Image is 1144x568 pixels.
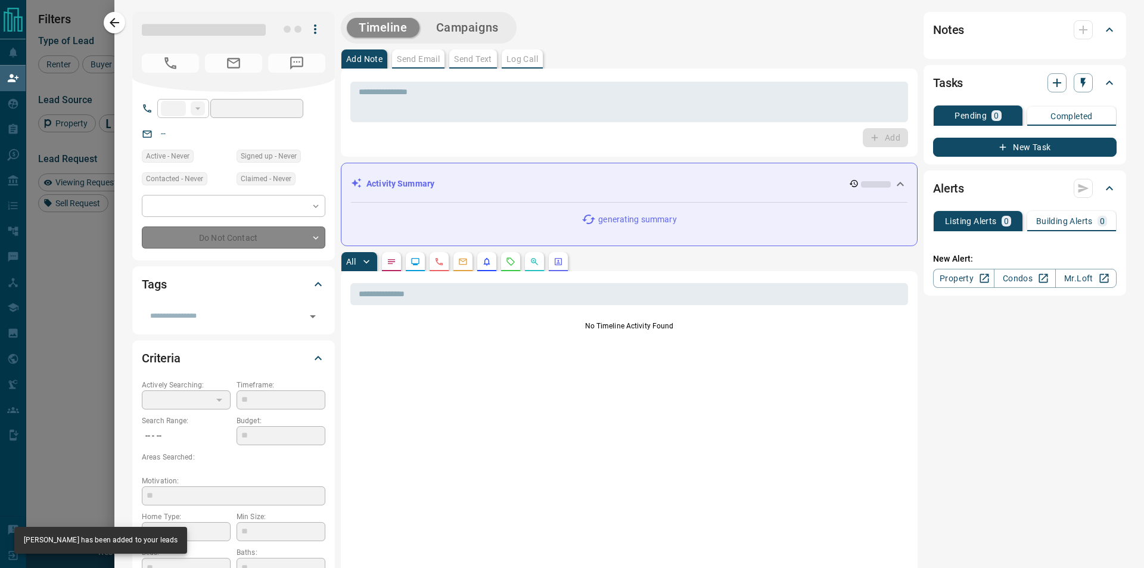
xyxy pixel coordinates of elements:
p: Pending [955,111,987,120]
div: [PERSON_NAME] has been added to your leads [24,530,178,550]
p: 0 [994,111,999,120]
span: No Number [268,54,325,73]
span: Claimed - Never [241,173,291,185]
div: Do Not Contact [142,226,325,249]
p: 0 [1004,217,1009,225]
svg: Calls [434,257,444,266]
p: Motivation: [142,476,325,486]
svg: Agent Actions [554,257,563,266]
p: All [346,257,356,266]
span: Signed up - Never [241,150,297,162]
p: Budget: [237,415,325,426]
svg: Opportunities [530,257,539,266]
div: Tags [142,270,325,299]
div: Alerts [933,174,1117,203]
div: Notes [933,15,1117,44]
p: -- - -- [142,426,231,446]
a: -- [161,129,166,138]
svg: Listing Alerts [482,257,492,266]
svg: Emails [458,257,468,266]
p: New Alert: [933,253,1117,265]
div: Criteria [142,344,325,373]
button: Timeline [347,18,419,38]
p: Timeframe: [237,380,325,390]
div: Activity Summary [351,173,907,195]
p: Actively Searching: [142,380,231,390]
svg: Requests [506,257,515,266]
svg: Lead Browsing Activity [411,257,420,266]
p: 0 [1100,217,1105,225]
h2: Criteria [142,349,181,368]
a: Mr.Loft [1055,269,1117,288]
button: Campaigns [424,18,511,38]
button: Open [304,308,321,325]
p: Baths: [237,547,325,558]
span: Active - Never [146,150,189,162]
p: Completed [1050,112,1093,120]
svg: Notes [387,257,396,266]
p: Min Size: [237,511,325,522]
span: No Number [142,54,199,73]
p: Building Alerts [1036,217,1093,225]
div: Tasks [933,69,1117,97]
p: generating summary [598,213,676,226]
p: No Timeline Activity Found [350,321,908,331]
a: Condos [994,269,1055,288]
h2: Tags [142,275,166,294]
p: Activity Summary [366,178,434,190]
a: Property [933,269,994,288]
h2: Tasks [933,73,963,92]
button: New Task [933,138,1117,157]
p: Areas Searched: [142,452,325,463]
p: Add Note [346,55,383,63]
span: No Email [205,54,262,73]
p: Home Type: [142,511,231,522]
h2: Alerts [933,179,964,198]
p: Listing Alerts [945,217,997,225]
p: Search Range: [142,415,231,426]
h2: Notes [933,20,964,39]
span: Contacted - Never [146,173,203,185]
